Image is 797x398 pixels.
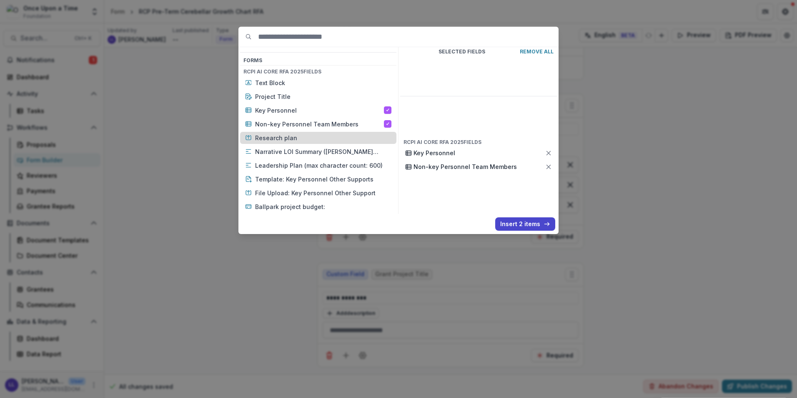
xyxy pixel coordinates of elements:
p: Research plan [255,134,391,142]
button: Insert 2 items [495,217,555,231]
p: Key Personnel [255,106,384,115]
h4: RCPI AI Core RFA 2025 Fields [400,138,557,147]
p: Project Title [255,92,391,101]
p: Non-key Personnel Team Members [414,162,545,171]
p: Selected Fields [404,49,520,55]
p: Text Block [255,78,391,87]
p: File Upload: Key Personnel Other Support [255,189,391,197]
h4: RCPI AI Core RFA 2025 Fields [240,67,396,76]
p: Ballpark project budget: [255,202,391,211]
h3: Form s [240,56,396,65]
p: Template: Key Personnel Other Supports [255,175,391,184]
p: Non-key Personnel Team Members [255,120,384,128]
p: Narrative LOI Summary ([PERSON_NAME] character count: 600) [255,147,391,156]
p: Remove All [520,49,554,55]
p: Leadership Plan (max character count: 600) [255,161,391,170]
p: Key Personnel [414,149,545,157]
